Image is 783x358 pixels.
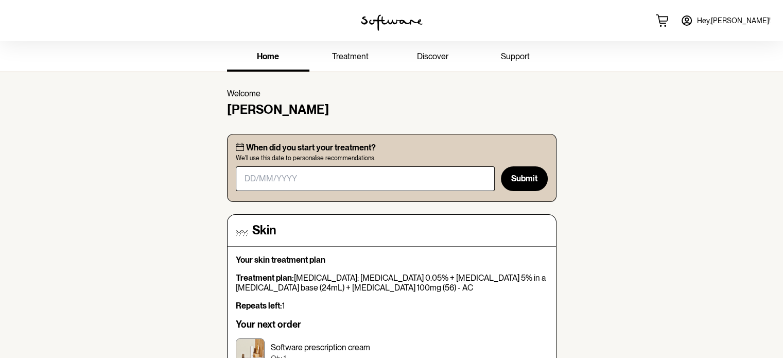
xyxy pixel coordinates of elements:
[236,155,548,162] span: We'll use this date to personalise recommendations.
[236,301,548,311] p: 1
[697,16,771,25] span: Hey, [PERSON_NAME] !
[227,89,556,98] p: Welcome
[236,273,548,293] p: [MEDICAL_DATA]: [MEDICAL_DATA] 0.05% + [MEDICAL_DATA] 5% in a [MEDICAL_DATA] base (24mL) + [MEDIC...
[236,273,294,283] strong: Treatment plan:
[227,103,556,117] h4: [PERSON_NAME]
[392,43,474,72] a: discover
[511,174,537,183] span: Submit
[271,343,370,352] p: Software prescription cream
[246,143,376,152] p: When did you start your treatment?
[236,301,282,311] strong: Repeats left:
[227,43,309,72] a: home
[361,14,423,31] img: software logo
[332,52,369,61] span: treatment
[501,52,530,61] span: support
[417,52,448,61] span: discover
[474,43,556,72] a: support
[501,166,547,191] button: Submit
[236,319,548,330] h6: Your next order
[257,52,279,61] span: home
[674,8,777,33] a: Hey,[PERSON_NAME]!
[236,255,548,265] p: Your skin treatment plan
[252,223,276,238] h4: Skin
[236,166,495,191] input: DD/MM/YYYY
[309,43,392,72] a: treatment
